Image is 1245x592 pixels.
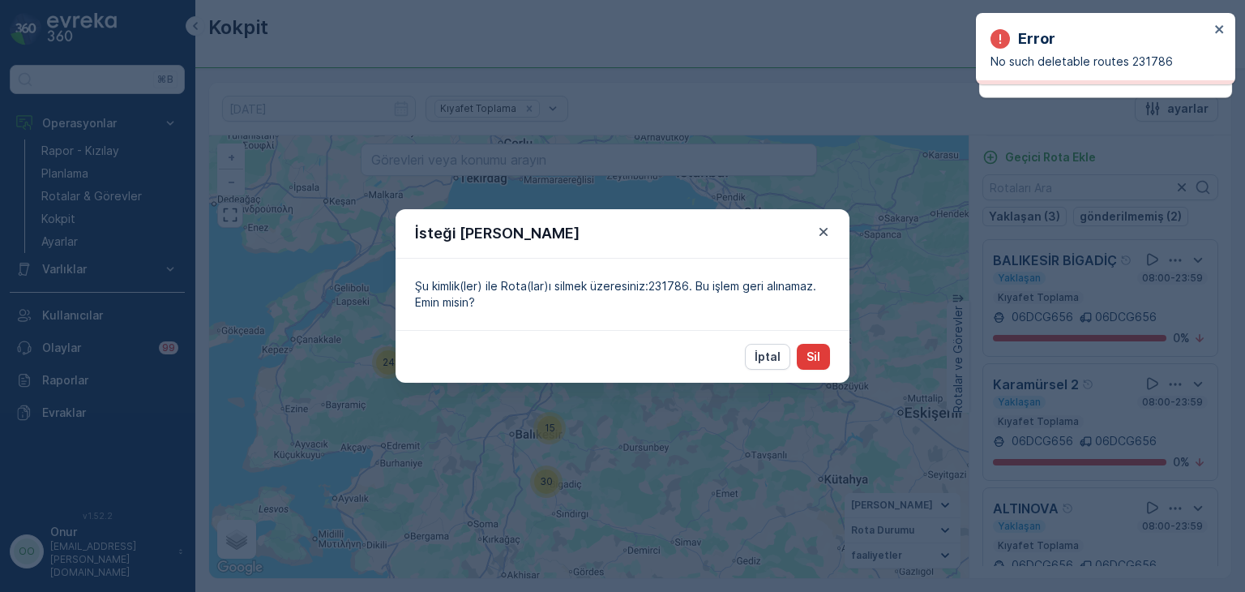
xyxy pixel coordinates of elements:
[755,349,781,365] p: İptal
[745,344,790,370] button: İptal
[1214,23,1226,38] button: close
[415,222,580,245] p: İsteği [PERSON_NAME]
[806,349,820,365] p: Sil
[797,344,830,370] button: Sil
[990,54,1209,70] p: No such deletable routes 231786
[415,278,830,311] p: Şu kimlik(ler) ile Rota(lar)ı silmek üzeresiniz:231786. Bu işlem geri alınamaz. Emin misin?
[1018,28,1055,50] p: Error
